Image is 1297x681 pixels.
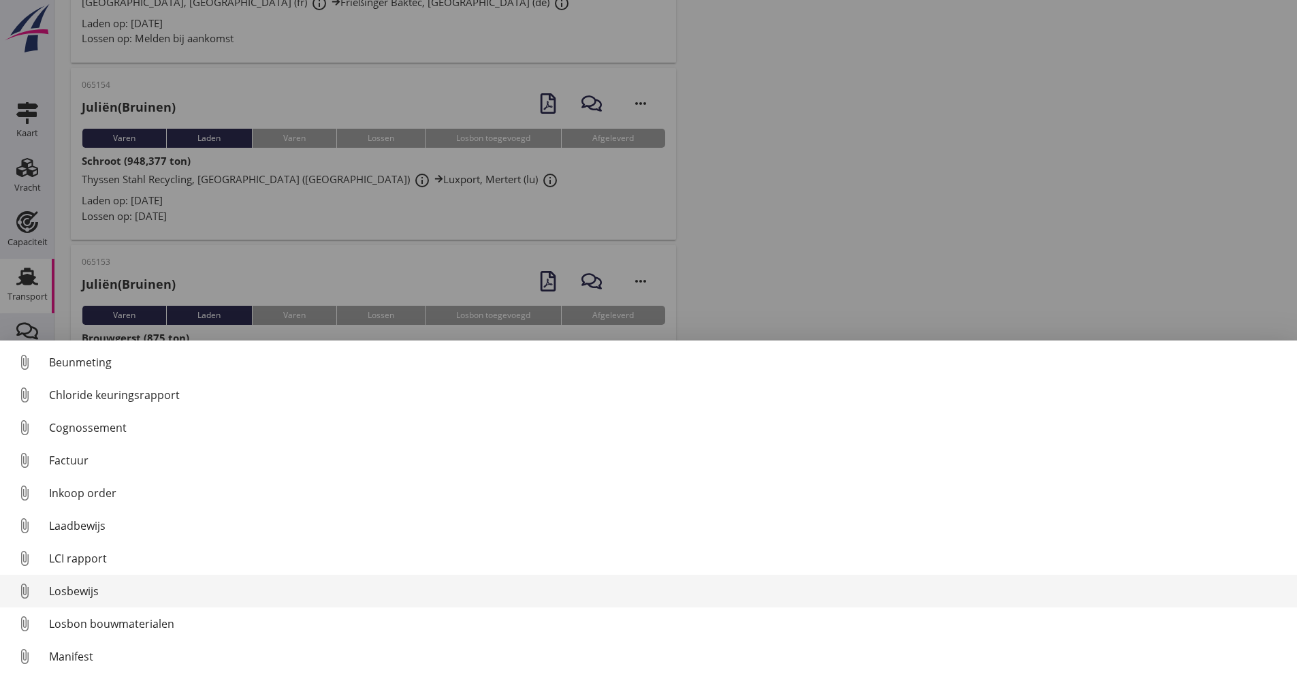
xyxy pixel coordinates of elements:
div: Losbewijs [49,583,1286,599]
div: Chloride keuringsrapport [49,387,1286,403]
div: Beunmeting [49,354,1286,370]
i: attach_file [14,384,35,406]
div: Factuur [49,452,1286,469]
div: Laadbewijs [49,518,1286,534]
i: attach_file [14,417,35,439]
i: attach_file [14,613,35,635]
i: attach_file [14,580,35,602]
i: attach_file [14,449,35,471]
i: attach_file [14,548,35,569]
div: Losbon bouwmaterialen [49,616,1286,632]
div: Cognossement [49,419,1286,436]
i: attach_file [14,482,35,504]
div: LCI rapport [49,550,1286,567]
div: Inkoop order [49,485,1286,501]
i: attach_file [14,646,35,667]
i: attach_file [14,515,35,537]
div: Manifest [49,648,1286,665]
i: attach_file [14,351,35,373]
